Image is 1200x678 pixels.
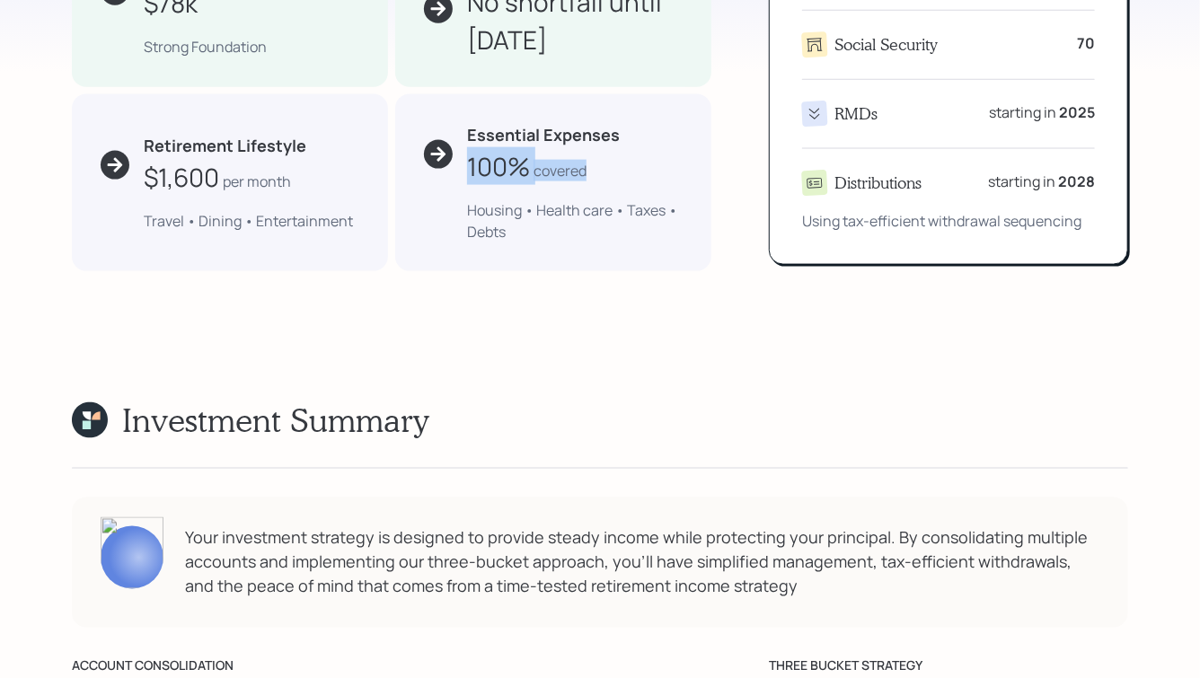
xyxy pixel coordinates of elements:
[144,36,359,57] div: Strong Foundation
[101,517,163,589] img: hunter_neumayer.jpg
[834,104,878,124] h4: RMDs
[1059,102,1095,122] b: 2025
[144,210,359,232] div: Travel • Dining • Entertainment
[122,401,428,439] h1: Investment Summary
[834,173,922,193] h4: Distributions
[72,656,546,675] div: account consolidation
[769,656,1128,675] div: three bucket strategy
[534,160,587,181] div: covered
[223,171,291,192] div: per month
[1077,33,1095,53] b: 70
[802,210,1095,232] div: Using tax-efficient withdrawal sequencing
[185,526,1099,599] div: Your investment strategy is designed to provide steady income while protecting your principal. By...
[834,35,938,55] h4: Social Security
[988,171,1095,192] div: starting in
[1058,172,1095,191] b: 2028
[144,158,219,196] div: $1,600
[989,101,1095,123] div: starting in
[467,124,620,145] b: Essential Expenses
[144,135,306,156] b: Retirement Lifestyle
[467,147,530,185] div: 100%
[467,199,683,242] div: Housing • Health care • Taxes • Debts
